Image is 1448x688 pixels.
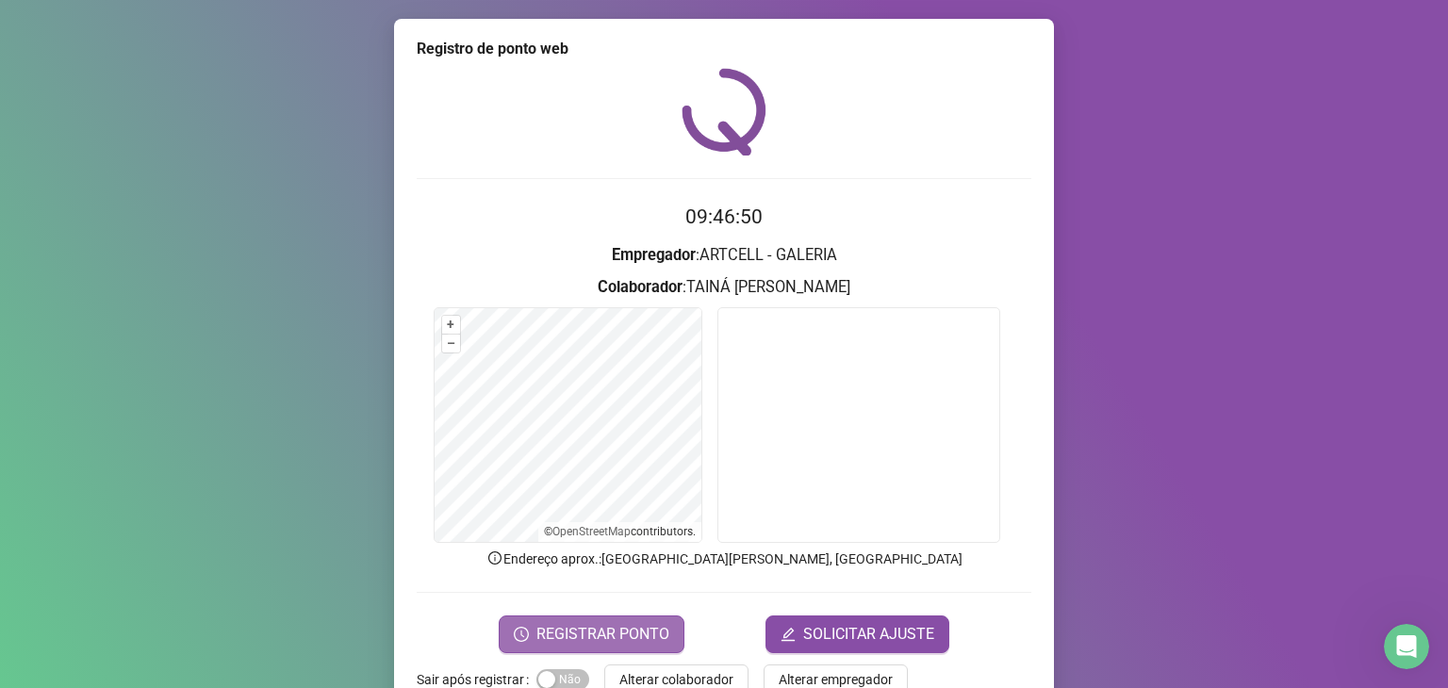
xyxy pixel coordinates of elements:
strong: Empregador [612,246,696,264]
span: clock-circle [514,627,529,642]
span: SOLICITAR AJUSTE [803,623,934,646]
h3: : TAINÁ [PERSON_NAME] [417,275,1031,300]
p: Endereço aprox. : [GEOGRAPHIC_DATA][PERSON_NAME], [GEOGRAPHIC_DATA] [417,549,1031,569]
iframe: Intercom live chat [1384,624,1429,669]
strong: Colaborador [598,278,683,296]
div: Registro de ponto web [417,38,1031,60]
a: OpenStreetMap [552,525,631,538]
time: 09:46:50 [685,205,763,228]
span: edit [781,627,796,642]
button: REGISTRAR PONTO [499,615,684,653]
span: info-circle [486,549,503,566]
img: QRPoint [682,68,766,156]
span: REGISTRAR PONTO [536,623,669,646]
li: © contributors. [544,525,696,538]
button: + [442,316,460,334]
button: editSOLICITAR AJUSTE [765,615,949,653]
button: – [442,335,460,352]
h3: : ARTCELL - GALERIA [417,243,1031,268]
